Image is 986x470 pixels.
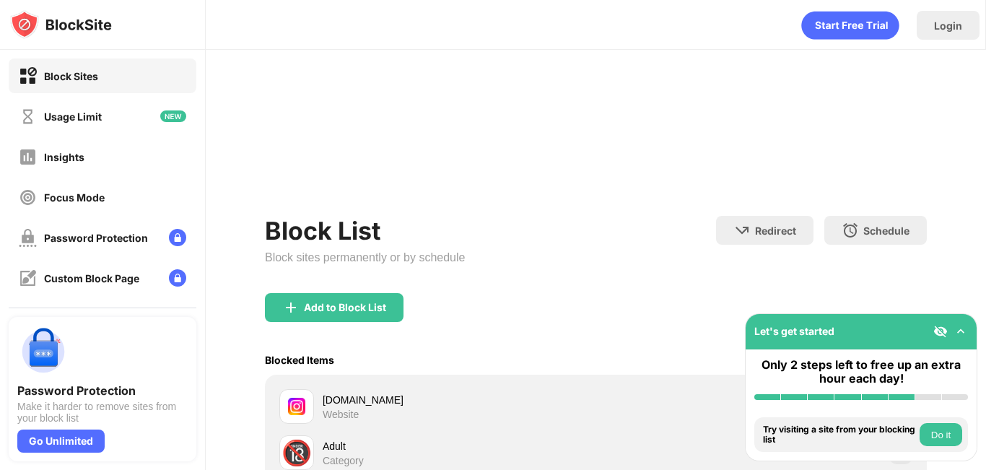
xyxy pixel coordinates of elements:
[323,454,364,467] div: Category
[19,148,37,166] img: insights-off.svg
[288,398,305,415] img: favicons
[755,225,796,237] div: Redirect
[44,232,148,244] div: Password Protection
[933,324,948,339] img: eye-not-visible.svg
[323,393,596,408] div: [DOMAIN_NAME]
[934,19,962,32] div: Login
[801,11,899,40] div: animation
[169,269,186,287] img: lock-menu.svg
[265,251,465,264] div: Block sites permanently or by schedule
[282,438,312,468] div: 🔞
[44,151,84,163] div: Insights
[265,90,927,199] iframe: Banner
[920,423,962,446] button: Do it
[754,325,834,337] div: Let's get started
[17,430,105,453] div: Go Unlimited
[265,216,465,245] div: Block List
[44,110,102,123] div: Usage Limit
[160,110,186,122] img: new-icon.svg
[265,354,334,366] div: Blocked Items
[17,383,188,398] div: Password Protection
[863,225,909,237] div: Schedule
[19,188,37,206] img: focus-off.svg
[44,70,98,82] div: Block Sites
[19,108,37,126] img: time-usage-off.svg
[19,67,37,85] img: block-on.svg
[754,358,968,386] div: Only 2 steps left to free up an extra hour each day!
[19,229,37,247] img: password-protection-off.svg
[44,191,105,204] div: Focus Mode
[323,439,596,454] div: Adult
[17,401,188,424] div: Make it harder to remove sites from your block list
[763,425,916,445] div: Try visiting a site from your blocking list
[323,408,359,421] div: Website
[304,302,386,313] div: Add to Block List
[19,269,37,287] img: customize-block-page-off.svg
[44,272,139,284] div: Custom Block Page
[10,10,112,39] img: logo-blocksite.svg
[169,229,186,246] img: lock-menu.svg
[17,326,69,378] img: push-password-protection.svg
[954,324,968,339] img: omni-setup-toggle.svg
